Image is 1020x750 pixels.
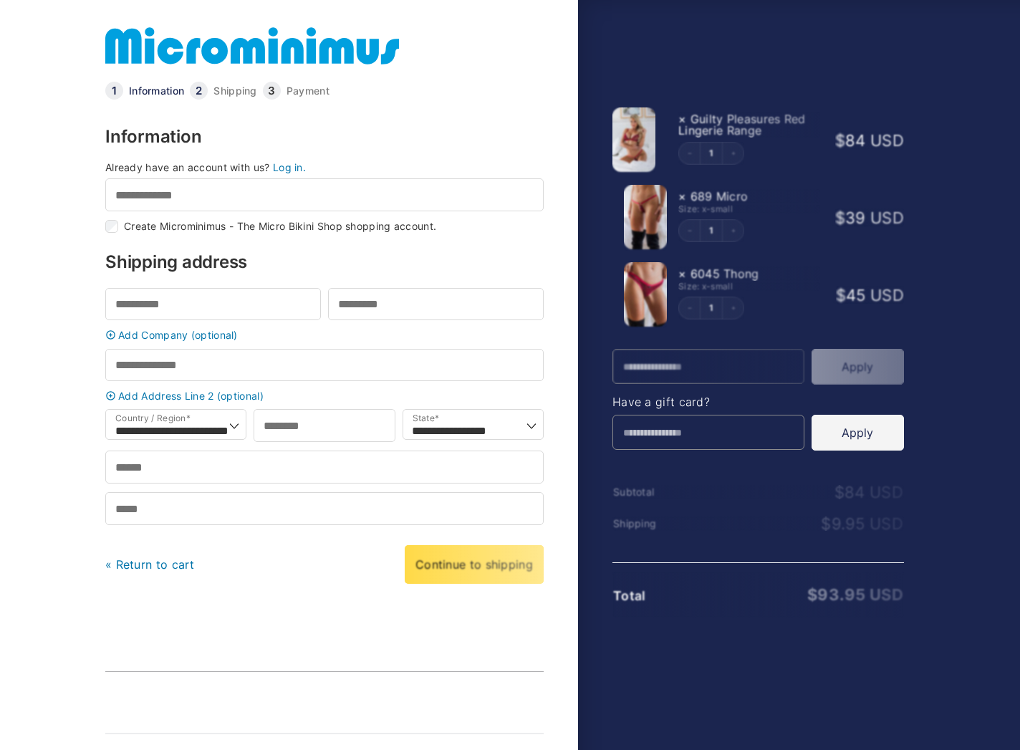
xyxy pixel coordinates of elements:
[105,557,195,572] a: « Return to cart
[102,330,547,340] a: Add Company (optional)
[273,161,306,173] a: Log in.
[102,390,547,401] a: Add Address Line 2 (optional)
[105,161,270,173] span: Already have an account with us?
[105,128,544,145] h3: Information
[612,396,904,408] h4: Have a gift card?
[213,86,256,96] a: Shipping
[129,86,184,96] a: Information
[812,415,904,451] button: Apply
[124,221,436,231] label: Create Microminimus - The Micro Bikini Shop shopping account.
[287,86,329,96] a: Payment
[105,254,544,271] h3: Shipping address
